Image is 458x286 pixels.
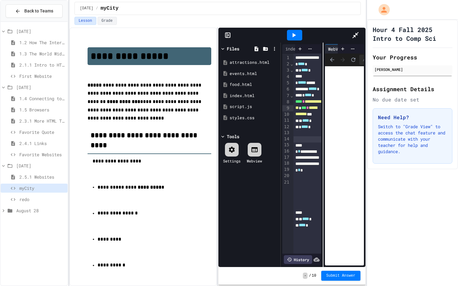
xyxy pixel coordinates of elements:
div: No due date set [373,96,452,103]
div: 1 [282,55,290,61]
div: History [284,255,312,264]
div: Settings [223,158,241,164]
span: Fold line [290,68,293,73]
button: Grade [98,17,117,25]
div: 21 [282,179,290,185]
button: Back to Teams [6,4,63,18]
h2: Your Progress [373,53,452,62]
span: August 28 [16,207,65,214]
button: Lesson [74,17,96,25]
span: Submit Answer [326,273,355,278]
span: 1.3 The World Wide Web [19,50,65,57]
div: 5 [282,80,290,86]
span: myCity [19,185,65,191]
span: Forward [338,55,347,64]
span: Favorite Websites [19,151,65,158]
div: 17 [282,154,290,161]
div: 4 [282,74,290,80]
div: 3 [282,67,290,73]
p: Switch to "Grade View" to access the chat feature and communicate with your teacher for help and ... [378,124,447,155]
span: 2.5.1 Websites [19,174,65,180]
div: 13 [282,130,290,136]
span: Favorite Quote [19,129,65,135]
span: Fold line [290,93,293,98]
button: Submit Answer [321,271,360,281]
div: 20 [282,173,290,179]
div: [PERSON_NAME] [375,67,451,72]
span: redo [19,196,65,203]
div: My Account [372,2,391,17]
div: Tools [227,133,239,140]
div: 16 [282,148,290,154]
div: Files [227,45,239,52]
div: index.html [282,44,321,54]
div: styles.css [230,115,278,121]
div: events.html [230,71,278,77]
span: [DATE] [16,28,65,35]
div: attractions.html [230,59,278,66]
div: WebView [325,46,349,52]
div: script.js [230,104,278,110]
span: [DATE] [16,84,65,91]
span: 1.2 How The Internet Works [19,39,65,46]
div: food.html [230,82,278,88]
span: Fold line [290,61,293,66]
span: / [309,273,311,278]
span: - [303,273,308,279]
span: 10 [312,273,316,278]
span: Back [327,55,337,64]
span: 2.1.1 Intro to HTML [19,62,65,68]
div: 6 [282,86,290,92]
div: 2 [282,61,290,67]
span: myCity [101,5,119,12]
div: 15 [282,142,290,148]
span: [DATE] [80,6,93,11]
span: Back to Teams [24,8,53,14]
div: / [359,55,367,65]
div: 18 [282,160,290,166]
span: / [96,6,98,11]
div: 10 [282,111,290,118]
button: Refresh [349,55,358,64]
div: 14 [282,136,290,142]
span: 1.5 Browsers [19,106,65,113]
span: [DATE] [16,162,65,169]
h2: Assignment Details [373,85,452,93]
div: 19 [282,166,290,173]
span: 2.3.1 More HTML Tags [19,118,65,124]
div: 9 [282,105,290,111]
div: 8 [282,99,290,105]
h3: Need Help? [378,114,447,121]
div: 7 [282,93,290,99]
iframe: Web Preview [325,66,364,266]
span: First Website [19,73,65,79]
h1: Hour 4 Fall 2025 Intro to Comp Sci [373,25,452,43]
div: 11 [282,117,290,124]
div: index.html [230,93,278,99]
div: index.html [282,45,313,52]
div: 12 [282,124,290,130]
span: 1.4 Connecting to a Website [19,95,65,102]
div: WebView [325,44,365,54]
span: 2.4.1 Links [19,140,65,147]
div: Webview [247,158,262,164]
